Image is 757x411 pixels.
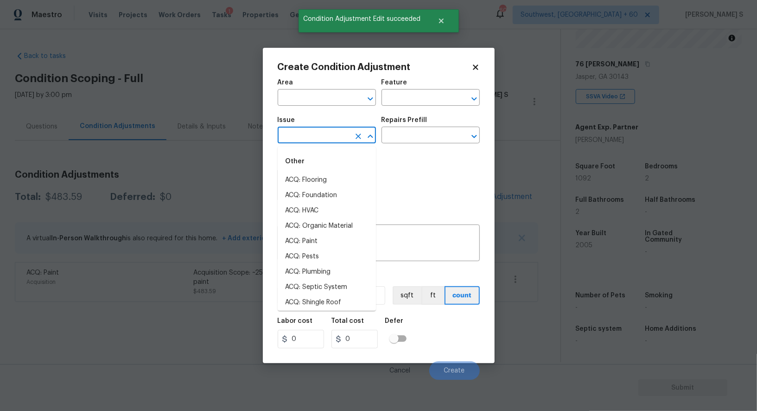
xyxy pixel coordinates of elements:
[421,286,445,305] button: ft
[426,12,457,30] button: Close
[278,295,376,310] li: ACQ: Shingle Roof
[444,367,465,374] span: Create
[352,130,365,143] button: Clear
[382,79,407,86] h5: Feature
[278,318,313,324] h5: Labor cost
[278,234,376,249] li: ACQ: Paint
[278,63,471,72] h2: Create Condition Adjustment
[278,173,376,188] li: ACQ: Flooring
[382,117,427,123] h5: Repairs Prefill
[468,130,481,143] button: Open
[375,361,426,380] button: Cancel
[278,117,295,123] h5: Issue
[364,92,377,105] button: Open
[278,150,376,173] div: Other
[429,361,480,380] button: Create
[393,286,421,305] button: sqft
[468,92,481,105] button: Open
[385,318,404,324] h5: Defer
[278,188,376,203] li: ACQ: Foundation
[278,280,376,295] li: ACQ: Septic System
[278,264,376,280] li: ACQ: Plumbing
[278,310,376,326] li: ACQ: Water Leak
[278,79,293,86] h5: Area
[299,9,426,29] span: Condition Adjustment Edit succeeded
[278,249,376,264] li: ACQ: Pests
[390,367,411,374] span: Cancel
[445,286,480,305] button: count
[278,203,376,218] li: ACQ: HVAC
[331,318,364,324] h5: Total cost
[278,218,376,234] li: ACQ: Organic Material
[364,130,377,143] button: Close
